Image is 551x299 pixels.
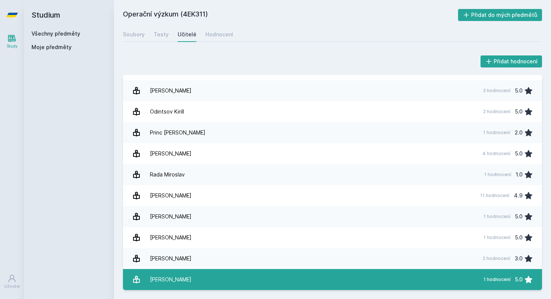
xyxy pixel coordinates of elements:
a: Study [1,30,22,53]
a: [PERSON_NAME] 1 hodnocení 5.0 [123,227,542,248]
div: 1 hodnocení [484,277,511,283]
div: Study [7,43,18,49]
button: Přidat do mých předmětů [458,9,542,21]
h2: Operační výzkum (4EK311) [123,9,458,21]
div: 5.0 [515,209,523,224]
div: 3 hodnocení [483,88,511,94]
div: Rada Miroslav [150,167,185,182]
div: Hodnocení [205,31,233,38]
div: Uživatel [4,284,20,289]
div: 5.0 [515,104,523,119]
div: [PERSON_NAME] [150,83,192,98]
div: Testy [154,31,169,38]
div: 2 hodnocení [483,109,511,115]
button: Přidat hodnocení [481,55,542,67]
a: Učitelé [178,27,196,42]
a: Všechny předměty [31,30,80,37]
div: 11 hodnocení [480,193,509,199]
div: [PERSON_NAME] [150,251,192,266]
div: 1.0 [516,167,523,182]
span: Moje předměty [31,43,72,51]
div: 1 hodnocení [484,172,511,178]
a: [PERSON_NAME] 11 hodnocení 4.9 [123,185,542,206]
div: 5.0 [515,83,523,98]
div: 3.0 [515,251,523,266]
div: 2.0 [515,125,523,140]
div: 4 hodnocení [482,151,511,157]
div: 1 hodnocení [484,214,511,220]
a: [PERSON_NAME] 1 hodnocení 5.0 [123,269,542,290]
div: Princ [PERSON_NAME] [150,125,205,140]
div: 5.0 [515,146,523,161]
div: [PERSON_NAME] [150,146,192,161]
div: Odintsov Kirill [150,104,184,119]
a: Princ [PERSON_NAME] 1 hodnocení 2.0 [123,122,542,143]
a: [PERSON_NAME] 3 hodnocení 5.0 [123,80,542,101]
div: 1 hodnocení [483,130,510,136]
a: Rada Miroslav 1 hodnocení 1.0 [123,164,542,185]
div: 1 hodnocení [484,235,511,241]
a: Uživatel [1,270,22,293]
div: [PERSON_NAME] [150,209,192,224]
div: Učitelé [178,31,196,38]
div: 5.0 [515,272,523,287]
div: [PERSON_NAME] [150,230,192,245]
a: Testy [154,27,169,42]
div: [PERSON_NAME] [150,188,192,203]
a: [PERSON_NAME] 2 hodnocení 3.0 [123,248,542,269]
a: [PERSON_NAME] 4 hodnocení 5.0 [123,143,542,164]
div: 2 hodnocení [483,256,510,262]
a: Soubory [123,27,145,42]
a: Odintsov Kirill 2 hodnocení 5.0 [123,101,542,122]
a: [PERSON_NAME] 1 hodnocení 5.0 [123,206,542,227]
div: 4.9 [514,188,523,203]
div: 5.0 [515,230,523,245]
div: [PERSON_NAME] [150,272,192,287]
div: Soubory [123,31,145,38]
a: Hodnocení [205,27,233,42]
